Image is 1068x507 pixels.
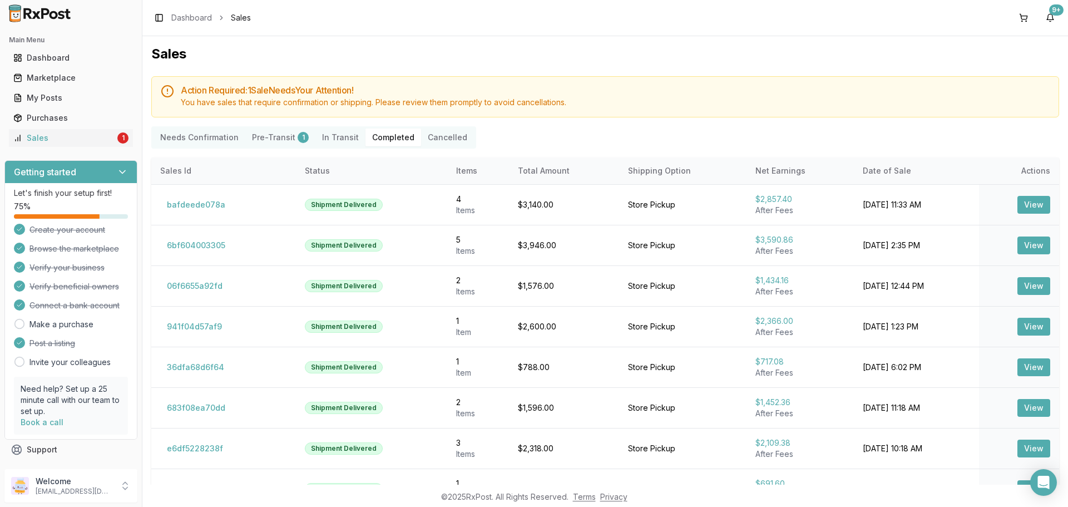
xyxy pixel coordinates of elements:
[13,52,128,63] div: Dashboard
[600,492,627,501] a: Privacy
[755,194,845,205] div: $2,857.40
[509,157,619,184] th: Total Amount
[14,165,76,179] h3: Getting started
[305,442,383,455] div: Shipment Delivered
[245,129,315,146] button: Pre-Transit
[1017,399,1050,417] button: View
[9,68,133,88] a: Marketplace
[863,443,970,454] div: [DATE] 10:18 AM
[518,199,610,210] div: $3,140.00
[755,356,845,367] div: $717.08
[863,280,970,292] div: [DATE] 12:44 PM
[1030,469,1057,496] div: Open Intercom Messenger
[4,129,137,147] button: Sales1
[755,367,845,378] div: After Fees
[518,362,610,373] div: $788.00
[13,72,128,83] div: Marketplace
[456,356,500,367] div: 1
[755,437,845,449] div: $2,109.38
[456,234,500,245] div: 5
[231,12,251,23] span: Sales
[160,196,232,214] button: bafdeede078a
[863,362,970,373] div: [DATE] 6:02 PM
[160,318,229,336] button: 941f04d57af9
[9,36,133,45] h2: Main Menu
[160,358,231,376] button: 36dfa68d6f64
[11,477,29,495] img: User avatar
[29,243,119,254] span: Browse the marketplace
[160,480,234,498] button: ea5e7e482489
[854,157,979,184] th: Date of Sale
[4,69,137,87] button: Marketplace
[298,132,309,143] div: 1
[171,12,251,23] nav: breadcrumb
[1017,277,1050,295] button: View
[456,316,500,327] div: 1
[518,240,610,251] div: $3,946.00
[518,484,610,495] div: $760.00
[755,397,845,408] div: $1,452.36
[456,397,500,408] div: 2
[305,199,383,211] div: Shipment Delivered
[456,205,500,216] div: Item s
[863,240,970,251] div: [DATE] 2:35 PM
[29,338,75,349] span: Post a listing
[21,383,121,417] p: Need help? Set up a 25 minute call with our team to set up.
[154,129,245,146] button: Needs Confirmation
[456,367,500,378] div: Item
[305,321,383,333] div: Shipment Delivered
[29,300,120,311] span: Connect a bank account
[181,97,1050,108] div: You have sales that require confirmation or shipping. Please review them promptly to avoid cancel...
[456,327,500,338] div: Item
[4,89,137,107] button: My Posts
[365,129,421,146] button: Completed
[181,86,1050,95] h5: Action Required: 1 Sale Need s Your Attention!
[4,460,137,480] button: Feedback
[160,440,230,457] button: e6df5228238f
[1017,237,1050,254] button: View
[755,286,845,297] div: After Fees
[456,408,500,419] div: Item s
[151,157,296,184] th: Sales Id
[9,108,133,128] a: Purchases
[628,484,738,495] div: Store Pickup
[628,402,738,414] div: Store Pickup
[755,275,845,286] div: $1,434.16
[619,157,747,184] th: Shipping Option
[456,286,500,297] div: Item s
[1041,9,1059,27] button: 9+
[4,109,137,127] button: Purchases
[13,92,128,104] div: My Posts
[863,484,970,495] div: [DATE] 8:55 AM
[421,129,474,146] button: Cancelled
[755,316,845,327] div: $2,366.00
[628,443,738,454] div: Store Pickup
[36,476,113,487] p: Welcome
[755,327,845,338] div: After Fees
[628,240,738,251] div: Store Pickup
[305,483,383,495] div: Shipment Delivered
[755,408,845,419] div: After Fees
[755,449,845,460] div: After Fees
[456,245,500,257] div: Item s
[456,275,500,286] div: 2
[160,237,232,254] button: 6bf604003305
[863,402,970,414] div: [DATE] 11:18 AM
[755,234,845,245] div: $3,590.86
[14,201,31,212] span: 75 %
[456,449,500,460] div: Item s
[296,157,447,184] th: Status
[21,417,63,427] a: Book a call
[456,437,500,449] div: 3
[29,224,105,235] span: Create your account
[305,361,383,373] div: Shipment Delivered
[13,132,115,144] div: Sales
[863,199,970,210] div: [DATE] 11:33 AM
[628,199,738,210] div: Store Pickup
[160,277,229,295] button: 06f6655a92fd
[9,88,133,108] a: My Posts
[628,280,738,292] div: Store Pickup
[456,478,500,489] div: 1
[29,319,93,330] a: Make a purchase
[305,402,383,414] div: Shipment Delivered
